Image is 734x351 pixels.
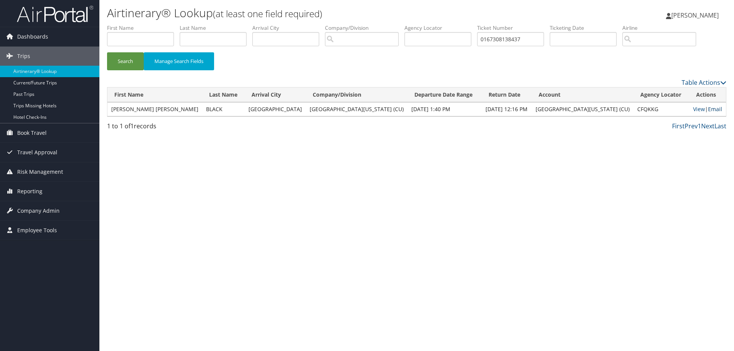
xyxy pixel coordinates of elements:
button: Search [107,52,144,70]
td: | [689,102,726,116]
a: Last [715,122,726,130]
td: [GEOGRAPHIC_DATA][US_STATE] (CU) [532,102,633,116]
span: 1 [130,122,134,130]
td: [DATE] 12:16 PM [482,102,532,116]
h1: Airtinerary® Lookup [107,5,520,21]
td: [PERSON_NAME] [PERSON_NAME] [107,102,202,116]
span: Dashboards [17,27,48,46]
td: [GEOGRAPHIC_DATA][US_STATE] (CU) [306,102,408,116]
span: Trips [17,47,30,66]
label: Airline [622,24,702,32]
small: (at least one field required) [213,7,322,20]
th: Account: activate to sort column ascending [532,87,633,102]
th: Company/Division [306,87,408,102]
a: Next [701,122,715,130]
a: First [672,122,685,130]
th: Last Name: activate to sort column ascending [202,87,245,102]
span: Reporting [17,182,42,201]
th: Agency Locator: activate to sort column ascending [633,87,689,102]
a: [PERSON_NAME] [666,4,726,27]
span: Employee Tools [17,221,57,240]
div: 1 to 1 of records [107,121,253,134]
th: Actions [689,87,726,102]
label: Ticket Number [477,24,550,32]
a: View [693,105,705,113]
td: [GEOGRAPHIC_DATA] [245,102,306,116]
label: Company/Division [325,24,404,32]
th: Departure Date Range: activate to sort column ascending [408,87,482,102]
label: First Name [107,24,180,32]
span: Risk Management [17,162,63,181]
span: Book Travel [17,123,47,142]
a: 1 [698,122,701,130]
td: CFQKKG [633,102,689,116]
button: Manage Search Fields [144,52,214,70]
a: Table Actions [682,78,726,87]
a: Prev [685,122,698,130]
td: BLACK [202,102,245,116]
img: airportal-logo.png [17,5,93,23]
a: Email [708,105,722,113]
th: Arrival City: activate to sort column ascending [245,87,306,102]
span: [PERSON_NAME] [671,11,719,19]
label: Arrival City [252,24,325,32]
span: Company Admin [17,201,60,220]
label: Ticketing Date [550,24,622,32]
th: First Name: activate to sort column ascending [107,87,202,102]
label: Agency Locator [404,24,477,32]
th: Return Date: activate to sort column ascending [482,87,532,102]
label: Last Name [180,24,252,32]
td: [DATE] 1:40 PM [408,102,482,116]
span: Travel Approval [17,143,57,162]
